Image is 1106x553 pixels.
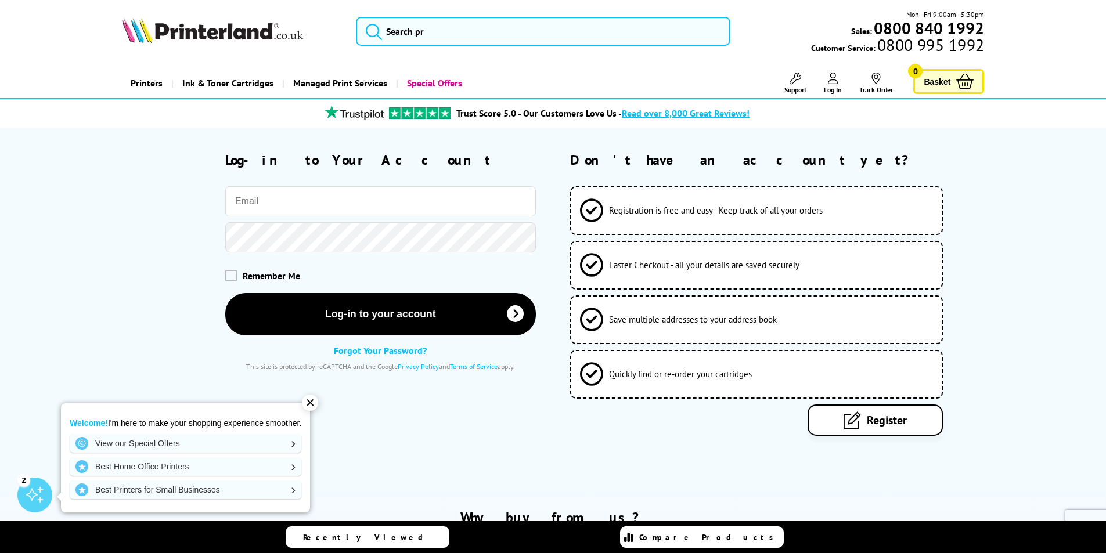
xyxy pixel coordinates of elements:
input: Search pr [356,17,730,46]
h2: Log-in to Your Account [225,151,536,169]
span: Mon - Fri 9:00am - 5:30pm [906,9,984,20]
span: Recently Viewed [303,532,435,543]
a: Compare Products [620,526,784,548]
a: Register [808,404,943,436]
h2: Why buy from us? [122,508,985,526]
a: Track Order [859,73,893,94]
input: Email [225,186,536,216]
a: Trust Score 5.0 - Our Customers Love Us -Read over 8,000 Great Reviews! [456,107,750,119]
span: Registration is free and easy - Keep track of all your orders [609,205,823,216]
p: I'm here to make your shopping experience smoother. [70,418,301,428]
span: Sales: [851,26,872,37]
a: Privacy Policy [398,362,439,371]
img: Printerland Logo [122,17,303,43]
a: Special Offers [396,68,471,98]
a: Recently Viewed [286,526,449,548]
a: Terms of Service [450,362,498,371]
img: trustpilot rating [319,105,389,120]
div: This site is protected by reCAPTCHA and the Google and apply. [225,362,536,371]
a: Ink & Toner Cartridges [171,68,282,98]
span: Read over 8,000 Great Reviews! [622,107,750,119]
b: 0800 840 1992 [874,17,984,39]
span: Remember Me [243,270,300,281]
a: Basket 0 [913,69,984,94]
span: 0800 995 1992 [876,39,984,50]
a: Printers [122,68,171,98]
h2: Don't have an account yet? [570,151,984,169]
div: ✕ [302,395,318,411]
span: Support [784,85,806,94]
a: 0800 840 1992 [872,23,984,34]
span: 0 [908,64,923,78]
span: Ink & Toner Cartridges [182,68,273,98]
button: Log-in to your account [225,293,536,335]
a: Best Printers for Small Businesses [70,480,301,499]
a: Log In [824,73,842,94]
a: Best Home Office Printers [70,457,301,476]
a: Support [784,73,806,94]
span: Quickly find or re-order your cartridges [609,368,752,379]
span: Save multiple addresses to your address book [609,314,777,325]
span: Compare Products [639,532,780,543]
span: Basket [924,74,950,89]
a: View our Special Offers [70,434,301,453]
span: Customer Service: [811,39,984,53]
a: Managed Print Services [282,68,396,98]
strong: Welcome! [70,418,108,428]
a: Printerland Logo [122,17,342,45]
a: Forgot Your Password? [334,345,427,356]
span: Log In [824,85,842,94]
span: Register [867,413,907,428]
img: trustpilot rating [389,107,451,119]
div: 2 [17,474,30,486]
span: Faster Checkout - all your details are saved securely [609,259,799,270]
